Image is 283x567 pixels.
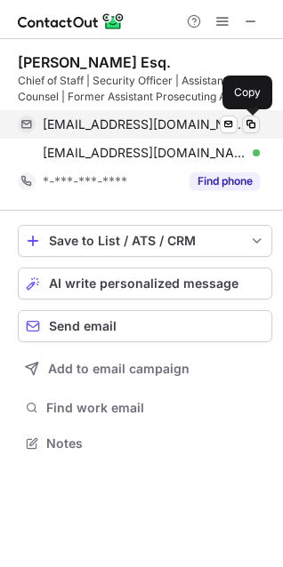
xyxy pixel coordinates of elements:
[18,268,272,299] button: AI write personalized message
[18,11,125,32] img: ContactOut v5.3.10
[18,225,272,257] button: save-profile-one-click
[190,172,260,190] button: Reveal Button
[43,116,247,132] span: [EMAIL_ADDRESS][DOMAIN_NAME]
[49,319,117,333] span: Send email
[18,395,272,420] button: Find work email
[18,431,272,456] button: Notes
[18,53,171,71] div: [PERSON_NAME] Esq.
[43,145,247,161] span: [EMAIL_ADDRESS][DOMAIN_NAME]
[18,73,272,105] div: Chief of Staff | Security Officer | Assistant General Counsel | Former Assistant Prosecuting Atto...
[18,310,272,342] button: Send email
[49,276,239,291] span: AI write personalized message
[48,362,190,376] span: Add to email campaign
[18,353,272,385] button: Add to email campaign
[46,400,265,416] span: Find work email
[46,435,265,451] span: Notes
[49,234,241,248] div: Save to List / ATS / CRM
